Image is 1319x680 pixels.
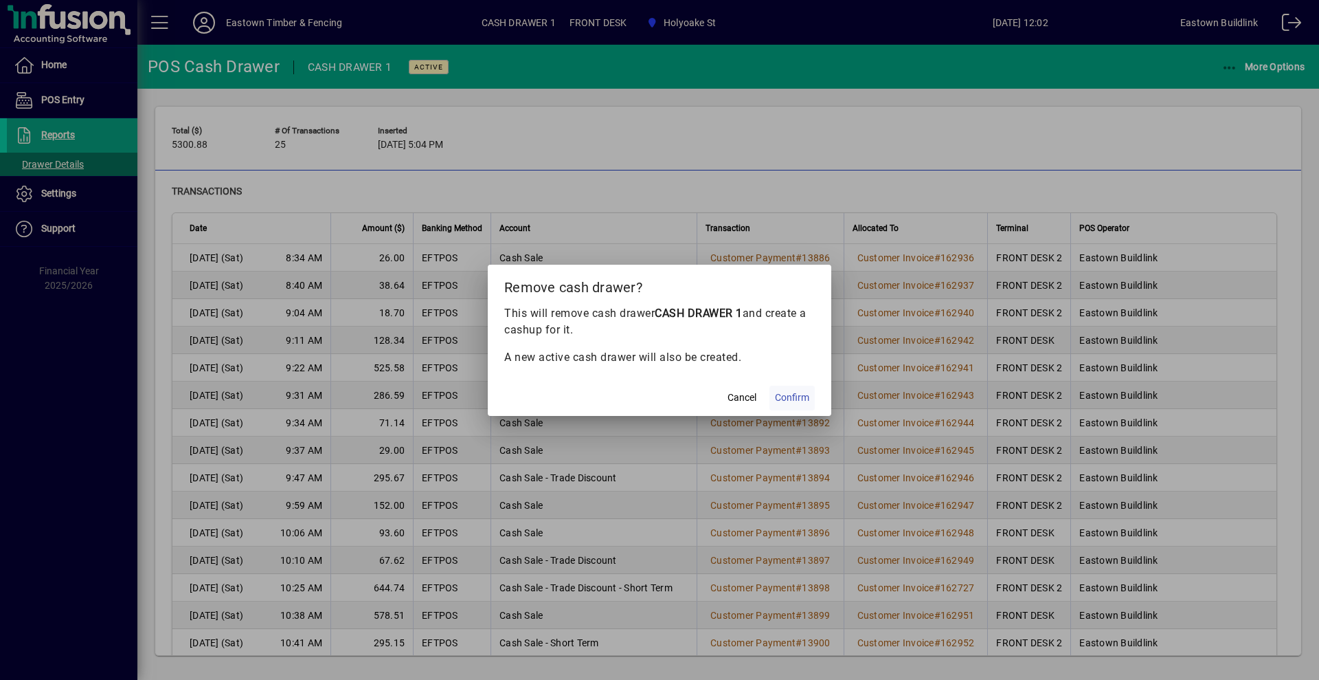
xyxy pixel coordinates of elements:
[488,265,831,305] h2: Remove cash drawer?
[720,386,764,410] button: Cancel
[504,305,815,338] p: This will remove cash drawer and create a cashup for it.
[655,307,743,320] b: CASH DRAWER 1
[504,349,815,366] p: A new active cash drawer will also be created.
[769,386,815,410] button: Confirm
[775,391,809,405] span: Confirm
[728,391,756,405] span: Cancel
